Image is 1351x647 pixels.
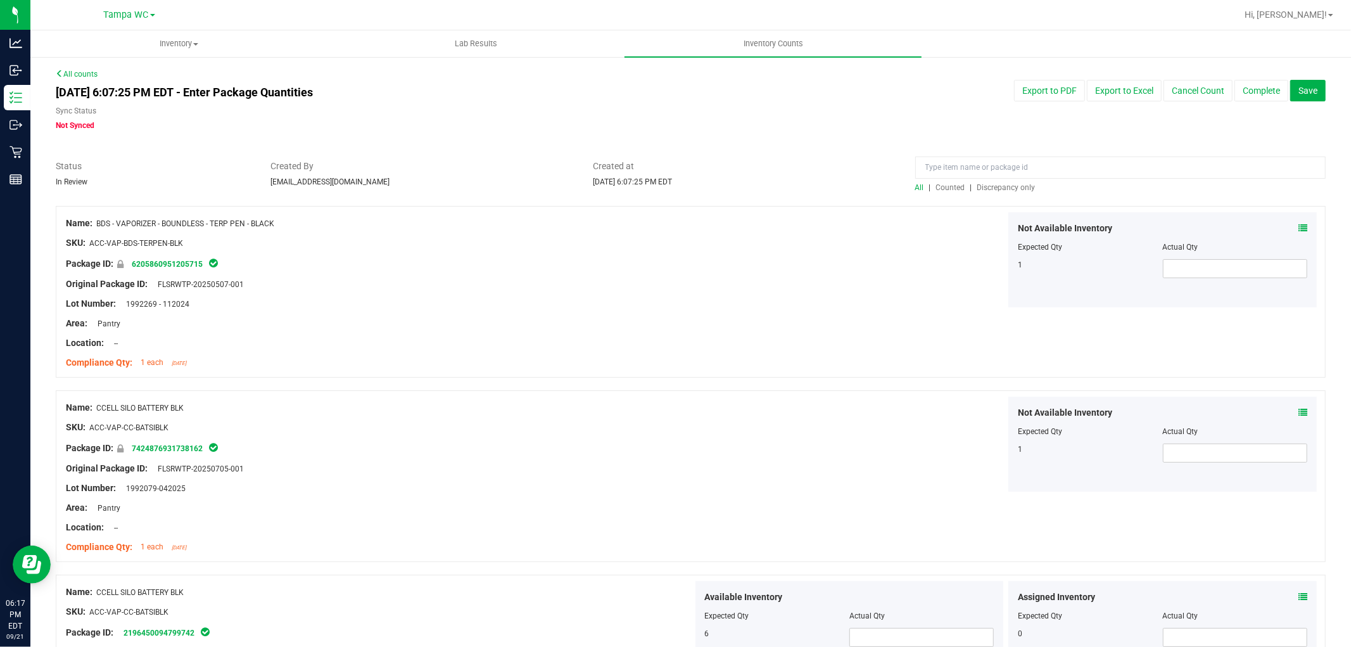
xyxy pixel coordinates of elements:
[89,239,183,248] span: ACC-VAP-BDS-TERPEN-BLK
[66,503,87,513] span: Area:
[120,300,189,309] span: 1992269 - 112024
[66,422,86,432] span: SKU:
[91,504,120,513] span: Pantry
[10,173,22,186] inline-svg: Reports
[66,522,104,532] span: Location:
[56,105,96,117] label: Sync Status
[31,38,327,49] span: Inventory
[977,183,1036,192] span: Discrepancy only
[1298,86,1317,96] span: Save
[915,157,1326,179] input: Type item name or package id
[705,591,783,604] span: Available Inventory
[1018,426,1162,437] div: Expected Qty
[89,423,168,432] span: ACC-VAP-CC-BATSIBLK
[1234,80,1288,101] button: Complete
[1014,80,1085,101] button: Export to PDF
[200,625,211,638] span: In Sync
[108,523,118,532] span: --
[705,629,709,638] span: 6
[66,587,92,597] span: Name:
[56,160,251,173] span: Status
[66,238,86,248] span: SKU:
[10,37,22,49] inline-svg: Analytics
[593,160,896,173] span: Created at
[132,444,203,453] a: 7424876931738162
[141,542,163,551] span: 1 each
[172,361,186,366] span: [DATE]
[849,612,885,620] span: Actual Qty
[705,612,749,620] span: Expected Qty
[30,30,327,57] a: Inventory
[915,183,929,192] a: All
[66,357,132,368] span: Compliance Qty:
[10,146,22,158] inline-svg: Retail
[1164,80,1233,101] button: Cancel Count
[1245,10,1327,20] span: Hi, [PERSON_NAME]!
[438,38,514,49] span: Lab Results
[66,279,148,289] span: Original Package ID:
[56,177,87,186] span: In Review
[1018,610,1162,622] div: Expected Qty
[96,219,274,228] span: BDS - VAPORIZER - BOUNDLESS - TERP PEN - BLACK
[10,64,22,77] inline-svg: Inbound
[1018,259,1162,271] div: 1
[10,91,22,104] inline-svg: Inventory
[66,259,113,269] span: Package ID:
[936,183,965,192] span: Counted
[66,338,104,348] span: Location:
[208,441,219,454] span: In Sync
[66,463,148,473] span: Original Package ID:
[1163,241,1307,253] div: Actual Qty
[270,160,574,173] span: Created By
[1163,426,1307,437] div: Actual Qty
[91,319,120,328] span: Pantry
[66,218,92,228] span: Name:
[66,483,116,493] span: Lot Number:
[56,121,94,130] span: Not Synced
[1087,80,1162,101] button: Export to Excel
[593,177,672,186] span: [DATE] 6:07:25 PM EDT
[66,443,113,453] span: Package ID:
[132,260,203,269] a: 6205860951205715
[6,632,25,641] p: 09/21
[1018,406,1112,420] span: Not Available Inventory
[141,358,163,367] span: 1 each
[974,183,1036,192] a: Discrepancy only
[66,606,86,617] span: SKU:
[89,608,168,617] span: ACC-VAP-CC-BATSIBLK
[151,464,244,473] span: FLSRWTP-20250705-001
[56,86,789,99] h4: [DATE] 6:07:25 PM EDT - Enter Package Quantities
[1018,222,1112,235] span: Not Available Inventory
[172,545,186,551] span: [DATE]
[66,542,132,552] span: Compliance Qty:
[13,546,51,584] iframe: Resource center
[1163,610,1307,622] div: Actual Qty
[120,484,186,493] span: 1992079-042025
[10,119,22,131] inline-svg: Outbound
[6,598,25,632] p: 06:17 PM EDT
[625,30,922,57] a: Inventory Counts
[726,38,820,49] span: Inventory Counts
[1018,628,1162,639] div: 0
[929,183,931,192] span: |
[124,629,194,637] a: 2196450094799742
[1018,591,1095,604] span: Assigned Inventory
[208,257,219,269] span: In Sync
[915,183,924,192] span: All
[933,183,970,192] a: Counted
[96,404,184,413] span: CCELL SILO BATTERY BLK
[66,298,116,309] span: Lot Number:
[108,339,118,348] span: --
[151,280,244,289] span: FLSRWTP-20250507-001
[66,402,92,413] span: Name:
[56,70,98,79] a: All counts
[1018,241,1162,253] div: Expected Qty
[1018,444,1162,455] div: 1
[104,10,149,20] span: Tampa WC
[1290,80,1326,101] button: Save
[970,183,972,192] span: |
[327,30,625,57] a: Lab Results
[66,318,87,328] span: Area:
[96,588,184,597] span: CCELL SILO BATTERY BLK
[270,177,390,186] span: [EMAIL_ADDRESS][DOMAIN_NAME]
